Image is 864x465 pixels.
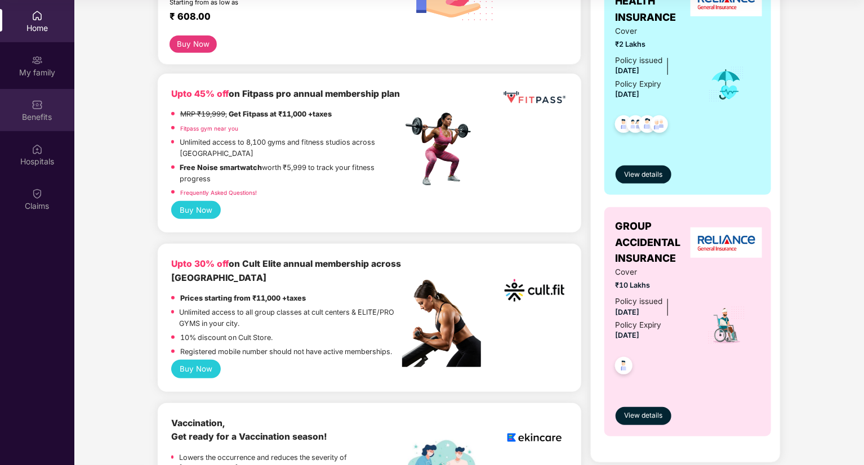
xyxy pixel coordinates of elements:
img: insurerLogo [691,227,762,258]
button: Buy Now [170,35,217,53]
p: Registered mobile number should not have active memberships. [180,346,392,357]
img: pc2.png [402,280,481,367]
b: Vaccination, Get ready for a Vaccination season! [171,418,327,442]
div: ₹ 608.00 [170,11,391,24]
span: [DATE] [616,331,640,339]
img: svg+xml;base64,PHN2ZyBpZD0iSG9zcGl0YWxzIiB4bWxucz0iaHR0cDovL3d3dy53My5vcmcvMjAwMC9zdmciIHdpZHRoPS... [32,144,43,155]
img: svg+xml;base64,PHN2ZyBpZD0iQ2xhaW0iIHhtbG5zPSJodHRwOi8vd3d3LnczLm9yZy8yMDAwL3N2ZyIgd2lkdGg9IjIwIi... [32,188,43,199]
img: svg+xml;base64,PHN2ZyBpZD0iSG9tZSIgeG1sbnM9Imh0dHA6Ly93d3cudzMub3JnLzIwMDAvc3ZnIiB3aWR0aD0iMjAiIG... [32,10,43,21]
b: Upto 45% off [171,88,229,99]
span: ₹10 Lakhs [616,280,693,291]
a: Fitpass gym near you [180,125,238,132]
p: 10% discount on Cult Store. [180,332,273,343]
img: icon [707,306,746,345]
div: Policy Expiry [616,78,662,90]
button: Buy Now [171,360,221,378]
span: [DATE] [616,90,640,99]
img: icon [708,66,745,103]
del: MRP ₹19,999, [180,110,227,118]
strong: Get Fitpass at ₹11,000 +taxes [229,110,332,118]
img: logoEkincare.png [501,417,567,459]
b: on Fitpass pro annual membership plan [171,88,400,99]
span: Cover [616,25,693,37]
img: fppp.png [501,87,567,108]
p: worth ₹5,999 to track your fitness progress [180,162,403,185]
button: View details [616,407,671,425]
img: svg+xml;base64,PHN2ZyB4bWxucz0iaHR0cDovL3d3dy53My5vcmcvMjAwMC9zdmciIHdpZHRoPSI0OC45NDMiIGhlaWdodD... [634,112,661,140]
span: View details [624,410,662,421]
img: cult.png [501,257,567,323]
img: svg+xml;base64,PHN2ZyB4bWxucz0iaHR0cDovL3d3dy53My5vcmcvMjAwMC9zdmciIHdpZHRoPSI0OC45NDMiIGhlaWdodD... [645,112,673,140]
span: [DATE] [616,308,640,316]
span: Cover [616,266,693,278]
div: Policy issued [616,55,663,66]
img: svg+xml;base64,PHN2ZyB4bWxucz0iaHR0cDovL3d3dy53My5vcmcvMjAwMC9zdmciIHdpZHRoPSI0OC45NDMiIGhlaWdodD... [610,354,638,381]
strong: Free Noise smartwatch [180,163,262,172]
span: ₹2 Lakhs [616,39,693,50]
a: Frequently Asked Questions! [180,189,257,196]
span: GROUP ACCIDENTAL INSURANCE [616,218,693,266]
p: Unlimited access to all group classes at cult centers & ELITE/PRO GYMS in your city. [180,307,403,329]
span: View details [624,169,662,180]
strong: Prices starting from ₹11,000 +taxes [180,294,306,302]
img: svg+xml;base64,PHN2ZyBpZD0iQmVuZWZpdHMiIHhtbG5zPSJodHRwOi8vd3d3LnczLm9yZy8yMDAwL3N2ZyIgd2lkdGg9Ij... [32,99,43,110]
div: Policy issued [616,296,663,307]
div: Policy Expiry [616,319,662,331]
button: Buy Now [171,201,221,219]
b: on Cult Elite annual membership across [GEOGRAPHIC_DATA] [171,258,401,283]
p: Unlimited access to 8,100 gyms and fitness studios across [GEOGRAPHIC_DATA] [180,137,403,159]
img: svg+xml;base64,PHN2ZyB4bWxucz0iaHR0cDovL3d3dy53My5vcmcvMjAwMC9zdmciIHdpZHRoPSI0OC45NDMiIGhlaWdodD... [610,112,638,140]
img: fpp.png [402,110,481,189]
span: [DATE] [616,66,640,75]
button: View details [616,166,671,184]
b: Upto 30% off [171,258,229,269]
img: svg+xml;base64,PHN2ZyB3aWR0aD0iMjAiIGhlaWdodD0iMjAiIHZpZXdCb3g9IjAgMCAyMCAyMCIgZmlsbD0ibm9uZSIgeG... [32,55,43,66]
img: svg+xml;base64,PHN2ZyB4bWxucz0iaHR0cDovL3d3dy53My5vcmcvMjAwMC9zdmciIHdpZHRoPSI0OC45MTUiIGhlaWdodD... [622,112,649,140]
